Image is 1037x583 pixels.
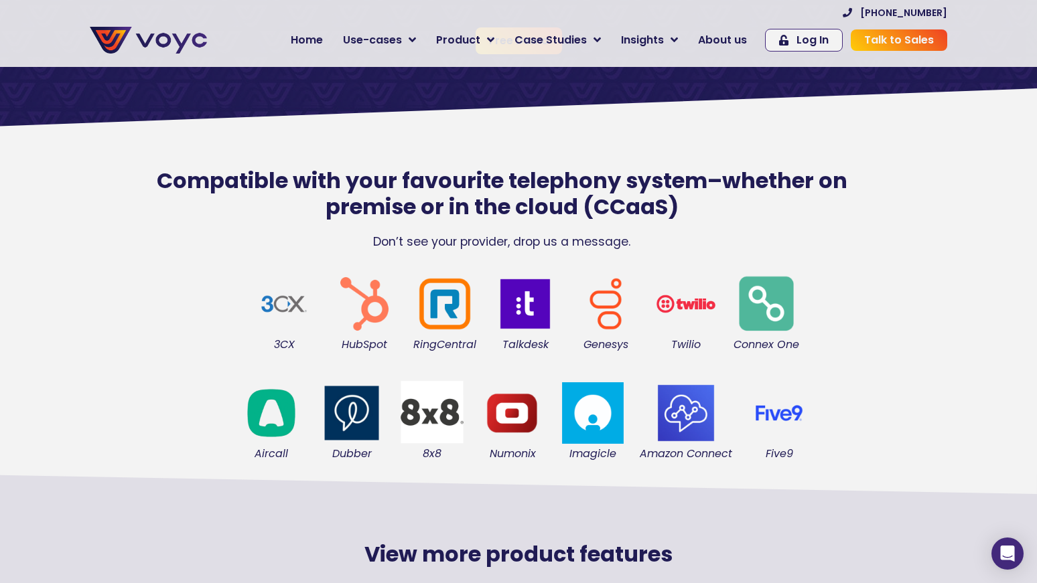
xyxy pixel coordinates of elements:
figcaption: Amazon Connect [640,446,732,461]
span: Log In [797,35,829,46]
img: Twilio logo [652,270,719,337]
figcaption: Talkdesk [492,337,559,352]
span: Insights [621,32,664,48]
span: Use-cases [343,32,402,48]
figcaption: Twilio [652,337,719,352]
figcaption: 3CX [251,337,318,352]
a: Talk to Sales [851,29,947,51]
a: Log In [765,29,843,52]
figcaption: RingCentral [411,337,478,352]
figcaption: Connex One [733,337,800,352]
span: [PHONE_NUMBER] [860,8,947,17]
p: Don’t see your provider, drop us a message. [123,233,880,250]
div: Open Intercom Messenger [991,537,1024,570]
figcaption: Imagicle [559,446,626,461]
figcaption: 8x8 [399,446,466,461]
span: Product [436,32,480,48]
h2: View more product features [257,542,780,567]
span: Talk to Sales [864,35,934,46]
figcaption: Five9 [746,446,813,461]
a: Home [281,27,333,54]
figcaption: Numonix [479,446,546,461]
a: Use-cases [333,27,426,54]
img: logo [492,270,559,337]
figcaption: Genesys [572,337,639,352]
figcaption: Aircall [238,446,305,461]
figcaption: HubSpot [331,337,398,352]
h2: Compatible with your favourite telephony system–whether on premise or in the cloud (CCaaS) [123,168,880,220]
span: Home [291,32,323,48]
a: Product [426,27,504,54]
a: Case Studies [504,27,611,54]
a: Insights [611,27,688,54]
figcaption: Dubber [318,446,385,461]
span: Case Studies [514,32,587,48]
img: voyc-full-logo [90,27,207,54]
a: About us [688,27,757,54]
img: logo [238,380,305,446]
a: [PHONE_NUMBER] [843,8,947,17]
span: About us [698,32,747,48]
